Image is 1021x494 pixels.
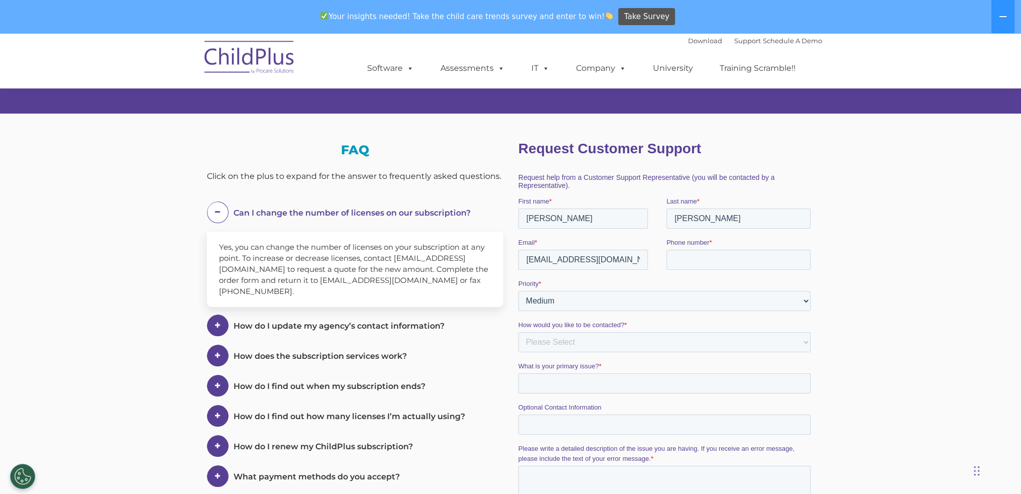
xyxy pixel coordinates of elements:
a: Software [357,58,424,78]
img: ✅ [320,12,328,20]
a: Assessments [430,58,515,78]
span: How do I update my agency’s contact information? [234,321,444,331]
img: 👏 [605,12,613,20]
button: Cookies Settings [10,464,35,489]
a: Take Survey [618,8,675,26]
div: Yes, you can change the number of licenses on your subscription at any point. To increase or decr... [207,232,503,307]
div: Drag [974,456,980,486]
a: IT [521,58,559,78]
div: Click on the plus to expand for the answer to frequently asked questions. [207,169,503,184]
a: Download [688,37,722,45]
span: How do I renew my ChildPlus subscription? [234,442,413,451]
span: How does the subscription services work? [234,351,407,361]
span: Can I change the number of licenses on our subscription? [234,208,471,218]
a: University [643,58,703,78]
font: | [688,37,822,45]
img: ChildPlus by Procare Solutions [199,34,300,84]
span: Your insights needed! Take the child care trends survey and enter to win! [316,7,617,26]
span: How do I find out how many licenses I’m actually using? [234,412,465,421]
a: Company [566,58,636,78]
a: Training Scramble!! [710,58,806,78]
a: Support [734,37,761,45]
a: Schedule A Demo [763,37,822,45]
iframe: Chat Widget [971,446,1021,494]
span: What payment methods do you accept? [234,472,400,481]
span: Take Survey [624,8,669,26]
h3: FAQ [207,144,503,156]
span: How do I find out when my subscription ends? [234,381,425,391]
